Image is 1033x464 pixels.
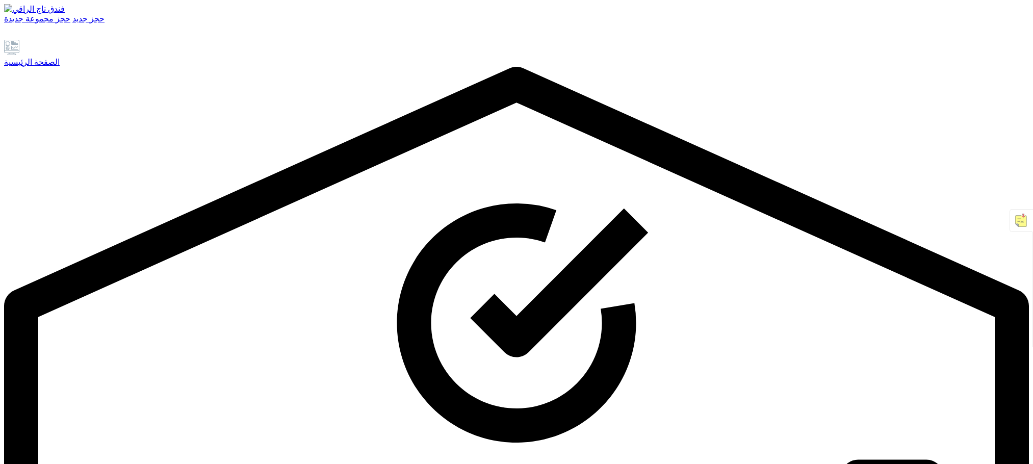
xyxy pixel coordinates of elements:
[35,31,46,39] a: تعليقات الموظفين
[19,31,33,39] a: إعدادات
[4,4,1029,14] a: فندق تاج الراقي
[4,40,1029,67] a: الصفحة الرئيسية
[72,14,105,23] a: حجز جديد
[4,31,17,39] a: يدعم
[4,14,70,23] a: حجز مجموعة جديدة
[4,4,65,14] img: فندق تاج الراقي
[4,58,60,66] font: الصفحة الرئيسية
